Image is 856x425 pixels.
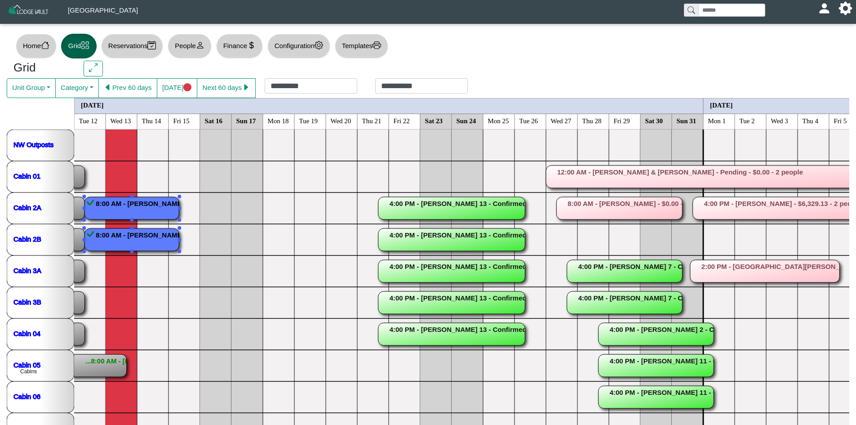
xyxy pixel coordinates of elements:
text: [DATE] [81,101,104,108]
button: Configurationgear [267,34,330,58]
a: Cabin 04 [13,329,40,337]
a: Cabin 05 [13,361,40,368]
svg: gear fill [842,5,849,12]
text: Fri 5 [834,117,847,124]
svg: currency dollar [247,41,256,49]
button: Gridgrid [61,34,97,58]
input: Check out [375,78,468,94]
svg: caret right fill [242,83,250,92]
text: Tue 12 [79,117,98,124]
svg: printer [373,41,381,49]
svg: person fill [821,5,828,12]
text: Thu 4 [803,117,819,124]
button: Category [55,78,99,98]
img: Z [7,4,50,19]
button: Reservationscalendar2 check [101,34,163,58]
svg: circle fill [183,83,192,92]
button: Financecurrency dollar [216,34,263,58]
text: Wed 20 [331,117,351,124]
text: Fri 15 [173,117,190,124]
button: caret left fillPrev 60 days [98,78,157,98]
a: Cabin 2B [13,235,41,242]
a: Cabin 3A [13,266,41,274]
text: Wed 13 [111,117,131,124]
h3: Grid [13,61,70,75]
text: Wed 27 [551,117,572,124]
text: Sat 16 [205,117,223,124]
text: Sat 30 [645,117,663,124]
text: Mon 25 [488,117,509,124]
text: [DATE] [710,101,733,108]
text: Thu 21 [362,117,381,124]
button: arrows angle expand [84,61,103,77]
text: Mon 1 [708,117,726,124]
text: Fri 22 [394,117,410,124]
svg: person [196,41,204,49]
text: Sun 31 [677,117,696,124]
text: Tue 26 [519,117,538,124]
svg: gear [315,41,323,49]
button: Peopleperson [168,34,211,58]
text: Cabins [20,368,37,375]
svg: calendar2 check [147,41,156,49]
a: Cabin 01 [13,172,40,179]
text: Fri 29 [614,117,630,124]
button: [DATE]circle fill [157,78,197,98]
text: Sat 23 [425,117,443,124]
text: Sun 24 [457,117,476,124]
button: Next 60 dayscaret right fill [197,78,256,98]
text: Tue 2 [740,117,755,124]
text: Thu 28 [582,117,602,124]
button: Templatesprinter [335,34,388,58]
text: Mon 18 [268,117,289,124]
a: Cabin 3B [13,298,41,305]
text: Wed 3 [771,117,788,124]
button: Unit Group [7,78,56,98]
text: Tue 19 [299,117,318,124]
text: Sun 17 [236,117,256,124]
a: NW Outposts [13,140,53,148]
svg: caret left fill [104,83,112,92]
svg: grid [81,41,89,49]
svg: house [41,41,49,49]
svg: arrows angle expand [89,63,98,72]
button: Homehouse [16,34,57,58]
text: Thu 14 [142,117,161,124]
a: Cabin 06 [13,392,40,400]
a: Cabin 2A [13,203,41,211]
input: Check in [265,78,357,94]
svg: search [687,6,695,13]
